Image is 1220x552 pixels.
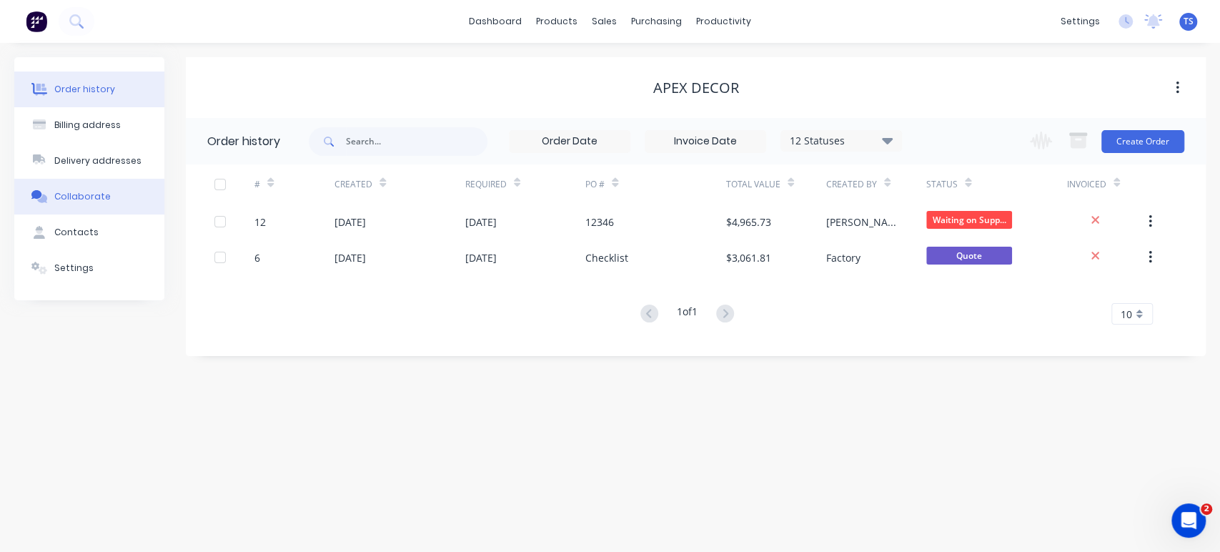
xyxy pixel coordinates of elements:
div: Required [465,164,585,204]
div: 12 [254,215,266,230]
img: Factory [26,11,47,32]
div: Factory [826,250,861,265]
div: Invoiced [1067,178,1106,191]
div: Created [334,164,465,204]
div: Order history [54,83,115,96]
div: Delivery addresses [54,154,142,167]
div: Settings [54,262,94,275]
div: Billing address [54,119,121,132]
button: Collaborate [14,179,164,215]
div: Created By [826,178,877,191]
div: productivity [689,11,758,32]
div: PO # [585,164,725,204]
button: Contacts [14,215,164,250]
div: 12 Statuses [781,133,901,149]
div: [DATE] [334,215,366,230]
iframe: Intercom live chat [1171,503,1206,538]
div: 1 of 1 [677,304,698,325]
button: Create Order [1101,130,1184,153]
div: Total Value [726,164,826,204]
div: 6 [254,250,260,265]
input: Order Date [510,131,630,152]
div: Total Value [726,178,780,191]
button: Settings [14,250,164,286]
div: Apex Decor [653,79,739,97]
div: Status [926,178,958,191]
div: Invoiced [1067,164,1147,204]
div: purchasing [624,11,689,32]
span: 2 [1201,503,1212,515]
button: Order history [14,72,164,107]
div: Contacts [54,226,99,239]
div: [PERSON_NAME] [826,215,898,230]
div: [DATE] [465,250,497,265]
div: PO # [585,178,605,191]
span: 10 [1121,307,1132,322]
span: Quote [926,247,1012,265]
div: [DATE] [465,215,497,230]
input: Search... [346,127,487,156]
div: Required [465,178,507,191]
div: Collaborate [54,190,111,203]
div: Status [926,164,1066,204]
button: Delivery addresses [14,143,164,179]
span: TS [1184,15,1194,28]
input: Invoice Date [645,131,765,152]
div: 12346 [585,215,614,230]
div: # [254,178,260,191]
div: Created [334,178,372,191]
a: dashboard [462,11,529,32]
div: Order history [207,133,280,150]
div: Created By [826,164,926,204]
div: products [529,11,585,32]
div: [DATE] [334,250,366,265]
div: $4,965.73 [726,215,771,230]
button: Billing address [14,107,164,143]
div: Checklist [585,250,628,265]
div: # [254,164,334,204]
span: Waiting on Supp... [926,211,1012,229]
div: sales [585,11,624,32]
div: $3,061.81 [726,250,771,265]
div: settings [1053,11,1107,32]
